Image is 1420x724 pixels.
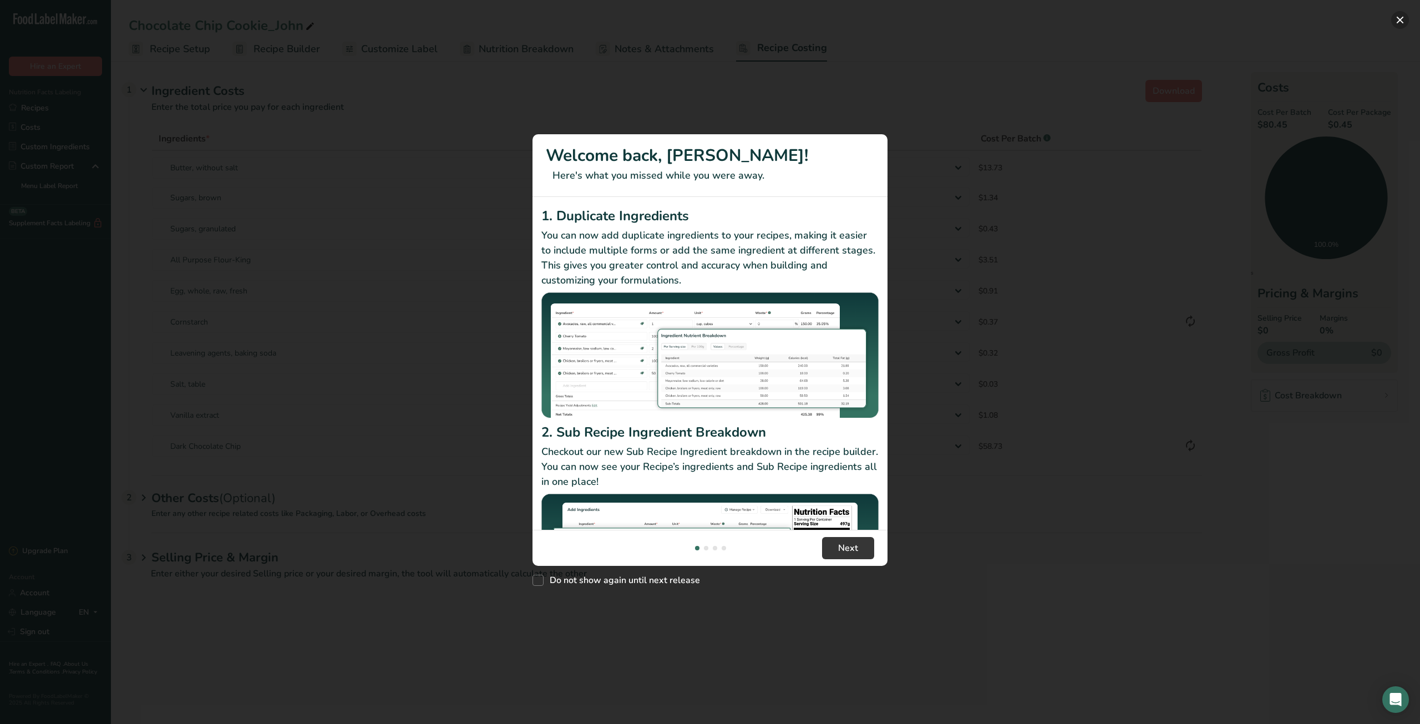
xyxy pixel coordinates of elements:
img: Sub Recipe Ingredient Breakdown [541,494,879,620]
span: Do not show again until next release [544,575,700,586]
button: Next [822,537,874,559]
p: Checkout our new Sub Recipe Ingredient breakdown in the recipe builder. You can now see your Reci... [541,444,879,489]
h2: 2. Sub Recipe Ingredient Breakdown [541,422,879,442]
h2: 1. Duplicate Ingredients [541,206,879,226]
img: Duplicate Ingredients [541,292,879,418]
span: Next [838,541,858,555]
div: Open Intercom Messenger [1382,686,1409,713]
p: You can now add duplicate ingredients to your recipes, making it easier to include multiple forms... [541,228,879,288]
h1: Welcome back, [PERSON_NAME]! [546,143,874,168]
p: Here's what you missed while you were away. [546,168,874,183]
